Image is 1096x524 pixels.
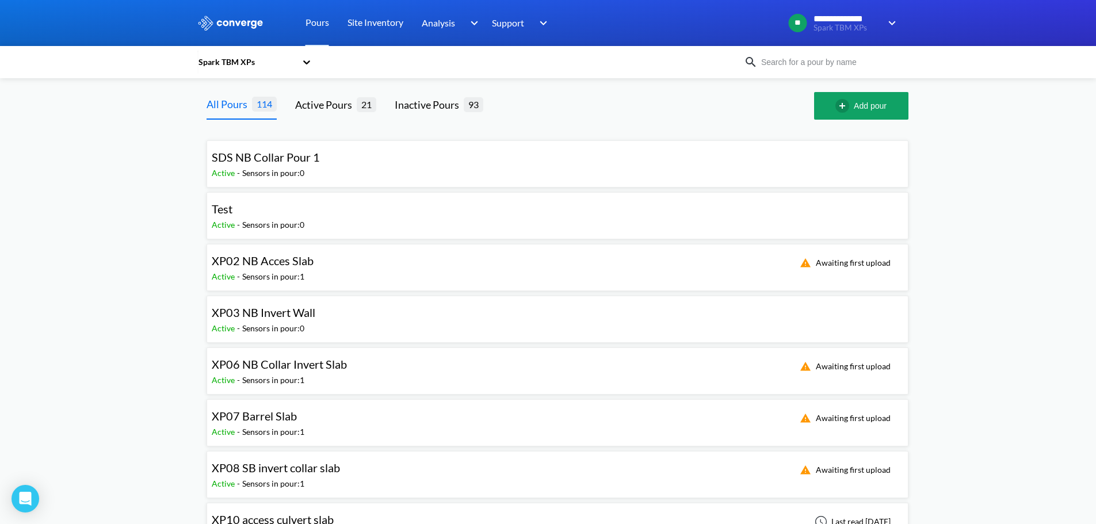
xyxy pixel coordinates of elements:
[212,305,315,319] span: XP03 NB Invert Wall
[212,150,320,164] span: SDS NB Collar Pour 1
[207,257,908,267] a: XP02 NB Acces SlabActive-Sensors in pour:1Awaiting first upload
[212,375,237,385] span: Active
[532,16,551,30] img: downArrow.svg
[242,426,304,438] div: Sensors in pour: 1
[242,322,304,335] div: Sensors in pour: 0
[212,254,314,267] span: XP02 NB Acces Slab
[793,359,894,373] div: Awaiting first upload
[212,409,297,423] span: XP07 Barrel Slab
[357,97,376,112] span: 21
[758,56,897,68] input: Search for a pour by name
[212,220,237,230] span: Active
[207,309,908,319] a: XP03 NB Invert WallActive-Sensors in pour:0
[242,270,304,283] div: Sensors in pour: 1
[237,168,242,178] span: -
[207,154,908,163] a: SDS NB Collar Pour 1Active-Sensors in pour:0
[463,16,481,30] img: downArrow.svg
[207,96,252,112] div: All Pours
[422,16,455,30] span: Analysis
[464,97,483,112] span: 93
[242,219,304,231] div: Sensors in pour: 0
[212,427,237,437] span: Active
[835,99,854,113] img: add-circle-outline.svg
[197,56,296,68] div: Spark TBM XPs
[212,323,237,333] span: Active
[212,479,237,488] span: Active
[207,361,908,370] a: XP06 NB Collar Invert SlabActive-Sensors in pour:1Awaiting first upload
[237,375,242,385] span: -
[237,427,242,437] span: -
[237,271,242,281] span: -
[212,168,237,178] span: Active
[212,202,232,216] span: Test
[237,479,242,488] span: -
[212,357,347,371] span: XP06 NB Collar Invert Slab
[207,205,908,215] a: TestActive-Sensors in pour:0
[395,97,464,113] div: Inactive Pours
[212,271,237,281] span: Active
[252,97,277,111] span: 114
[242,374,304,387] div: Sensors in pour: 1
[881,16,899,30] img: downArrow.svg
[793,463,894,477] div: Awaiting first upload
[207,464,908,474] a: XP08 SB invert collar slabActive-Sensors in pour:1Awaiting first upload
[12,485,39,512] div: Open Intercom Messenger
[793,256,894,270] div: Awaiting first upload
[237,323,242,333] span: -
[814,92,908,120] button: Add pour
[207,412,908,422] a: XP07 Barrel SlabActive-Sensors in pour:1Awaiting first upload
[492,16,524,30] span: Support
[295,97,357,113] div: Active Pours
[814,24,881,32] span: Spark TBM XPs
[197,16,264,30] img: logo_ewhite.svg
[242,477,304,490] div: Sensors in pour: 1
[212,461,340,475] span: XP08 SB invert collar slab
[237,220,242,230] span: -
[242,167,304,179] div: Sensors in pour: 0
[744,55,758,69] img: icon-search.svg
[793,411,894,425] div: Awaiting first upload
